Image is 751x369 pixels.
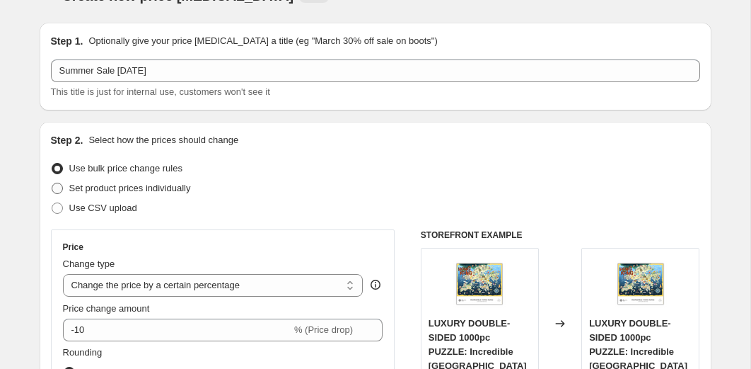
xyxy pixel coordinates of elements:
span: This title is just for internal use, customers won't see it [51,86,270,97]
p: Optionally give your price [MEDICAL_DATA] a title (eg "March 30% off sale on boots") [88,34,437,48]
input: 30% off holiday sale [51,59,700,82]
span: Use CSV upload [69,203,137,213]
span: % (Price drop) [294,324,353,335]
span: Set product prices individually [69,183,191,193]
p: Select how the prices should change [88,133,238,147]
input: -15 [63,319,291,341]
h6: STOREFRONT EXAMPLE [421,229,700,241]
h3: Price [63,242,83,253]
div: help [368,278,383,292]
span: Change type [63,259,115,269]
span: Price change amount [63,303,150,314]
span: Use bulk price change rules [69,163,182,174]
h2: Step 2. [51,133,83,147]
img: Untitled_design_3_56e7bcf1-3e7a-4652-bad5-ec3a5bac4ad6_80x.png [612,256,669,312]
h2: Step 1. [51,34,83,48]
img: Untitled_design_3_56e7bcf1-3e7a-4652-bad5-ec3a5bac4ad6_80x.png [451,256,508,312]
span: Rounding [63,347,103,358]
